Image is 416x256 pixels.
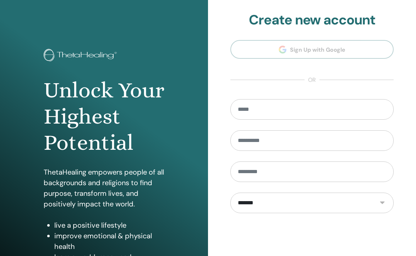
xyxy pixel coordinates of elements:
[44,167,165,209] p: ThetaHealing empowers people of all backgrounds and religions to find purpose, transform lives, a...
[54,220,165,231] li: live a positive lifestyle
[44,77,165,156] h1: Unlock Your Highest Potential
[54,231,165,252] li: improve emotional & physical health
[305,76,319,84] span: or
[230,12,394,28] h2: Create new account
[258,224,366,251] iframe: reCAPTCHA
